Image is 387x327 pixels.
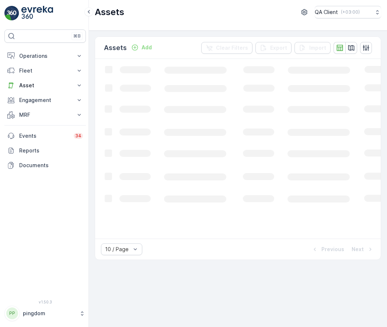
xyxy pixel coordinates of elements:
[19,82,71,89] p: Asset
[351,245,375,254] button: Next
[6,307,18,319] div: PP
[4,129,86,143] a: Events34
[309,44,326,52] p: Import
[294,42,331,54] button: Import
[4,6,19,21] img: logo
[315,8,338,16] p: QA Client
[23,310,76,317] p: pingdom
[19,96,71,104] p: Engagement
[4,63,86,78] button: Fleet
[315,6,381,18] button: QA Client(+03:00)
[21,6,53,21] img: logo_light-DOdMpM7g.png
[216,44,248,52] p: Clear Filters
[128,43,155,52] button: Add
[4,93,86,108] button: Engagement
[341,9,360,15] p: ( +03:00 )
[310,245,345,254] button: Previous
[255,42,292,54] button: Export
[73,33,81,39] p: ⌘B
[19,132,69,140] p: Events
[19,52,71,60] p: Operations
[201,42,252,54] button: Clear Filters
[4,300,86,304] span: v 1.50.3
[95,6,124,18] p: Assets
[19,67,71,74] p: Fleet
[270,44,287,52] p: Export
[321,246,344,253] p: Previous
[75,133,81,139] p: 34
[4,78,86,93] button: Asset
[4,49,86,63] button: Operations
[4,108,86,122] button: MRF
[4,158,86,173] a: Documents
[352,246,364,253] p: Next
[104,43,127,53] p: Assets
[19,162,83,169] p: Documents
[4,143,86,158] a: Reports
[19,147,83,154] p: Reports
[4,306,86,321] button: PPpingdom
[142,44,152,51] p: Add
[19,111,71,119] p: MRF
